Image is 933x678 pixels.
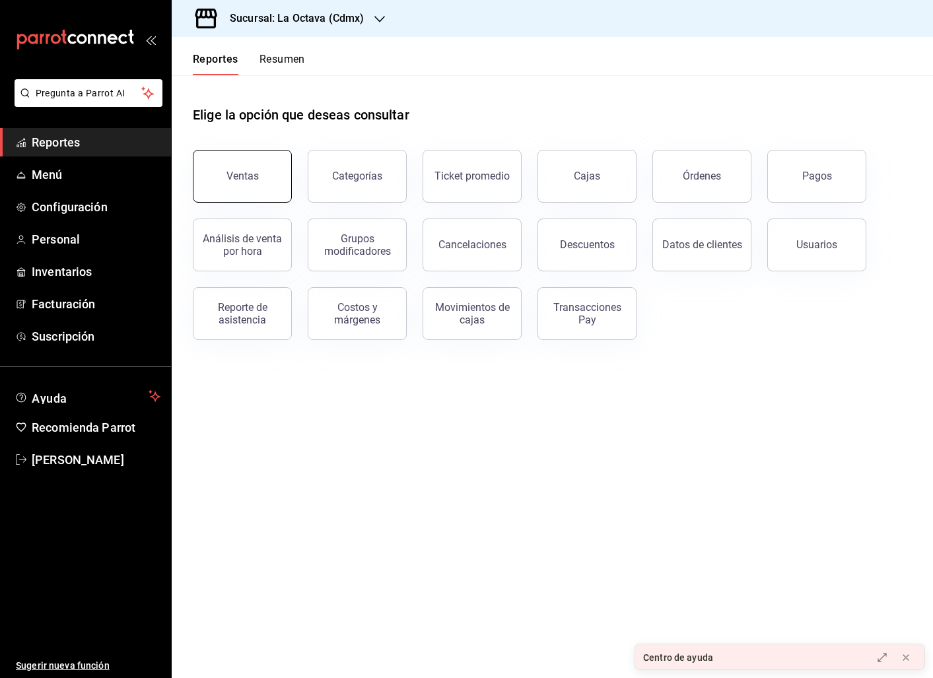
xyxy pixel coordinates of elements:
div: Datos de clientes [662,238,742,251]
h1: Elige la opción que deseas consultar [193,105,409,125]
span: Sugerir nueva función [16,659,160,673]
button: Costos y márgenes [308,287,407,340]
button: Usuarios [767,219,866,271]
button: Reporte de asistencia [193,287,292,340]
button: Categorías [308,150,407,203]
span: [PERSON_NAME] [32,451,160,469]
div: Reporte de asistencia [201,301,283,326]
button: Grupos modificadores [308,219,407,271]
button: Resumen [259,53,305,75]
span: Menú [32,166,160,184]
button: Movimientos de cajas [423,287,522,340]
span: Personal [32,230,160,248]
div: navigation tabs [193,53,305,75]
div: Categorías [332,170,382,182]
span: Suscripción [32,327,160,345]
button: Análisis de venta por hora [193,219,292,271]
button: Órdenes [652,150,751,203]
button: Descuentos [537,219,637,271]
button: Ticket promedio [423,150,522,203]
div: Grupos modificadores [316,232,398,257]
div: Pagos [802,170,832,182]
button: Transacciones Pay [537,287,637,340]
button: open_drawer_menu [145,34,156,45]
h3: Sucursal: La Octava (Cdmx) [219,11,364,26]
button: Pagos [767,150,866,203]
button: Reportes [193,53,238,75]
div: Costos y márgenes [316,301,398,326]
div: Ventas [226,170,259,182]
button: Pregunta a Parrot AI [15,79,162,107]
button: Datos de clientes [652,219,751,271]
div: Cancelaciones [438,238,506,251]
div: Cajas [574,168,601,184]
span: Ayuda [32,388,143,404]
span: Facturación [32,295,160,313]
div: Órdenes [683,170,721,182]
div: Movimientos de cajas [431,301,513,326]
button: Ventas [193,150,292,203]
div: Análisis de venta por hora [201,232,283,257]
div: Usuarios [796,238,837,251]
span: Inventarios [32,263,160,281]
button: Cancelaciones [423,219,522,271]
div: Descuentos [560,238,615,251]
span: Recomienda Parrot [32,419,160,436]
div: Centro de ayuda [643,651,713,665]
span: Configuración [32,198,160,216]
a: Cajas [537,150,637,203]
span: Pregunta a Parrot AI [36,86,142,100]
span: Reportes [32,133,160,151]
div: Ticket promedio [434,170,510,182]
a: Pregunta a Parrot AI [9,96,162,110]
div: Transacciones Pay [546,301,628,326]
